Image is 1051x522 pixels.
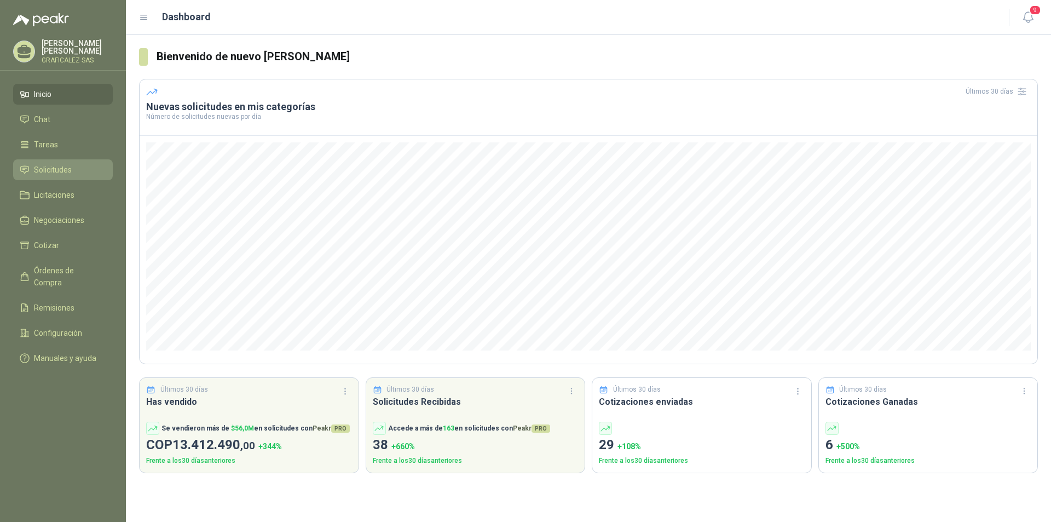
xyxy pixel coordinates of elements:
span: $ 56,0M [231,425,254,432]
p: 6 [825,435,1031,456]
p: Número de solicitudes nuevas por día [146,113,1031,120]
span: + 660 % [391,442,415,451]
h3: Bienvenido de nuevo [PERSON_NAME] [157,48,1038,65]
a: Licitaciones [13,185,113,205]
a: Inicio [13,84,113,105]
img: Logo peakr [13,13,69,26]
p: Se vendieron más de en solicitudes con [161,423,350,434]
span: 13.412.490 [172,437,255,452]
h3: Nuevas solicitudes en mis categorías [146,100,1031,113]
p: GRAFICALEZ SAS [42,57,113,64]
a: Tareas [13,134,113,155]
span: Licitaciones [34,189,74,201]
p: Últimos 30 días [839,385,887,395]
h3: Has vendido [146,395,352,409]
a: Órdenes de Compra [13,260,113,293]
span: Tareas [34,139,58,151]
a: Solicitudes [13,159,113,180]
p: 38 [373,435,579,456]
span: + 344 % [258,442,282,451]
p: Frente a los 30 días anteriores [599,456,805,466]
span: PRO [331,425,350,433]
a: Chat [13,109,113,130]
a: Remisiones [13,297,113,318]
span: Manuales y ayuda [34,352,96,364]
button: 9 [1018,8,1038,27]
h1: Dashboard [162,9,211,25]
p: Frente a los 30 días anteriores [146,456,352,466]
p: [PERSON_NAME] [PERSON_NAME] [42,39,113,55]
p: 29 [599,435,805,456]
span: PRO [532,425,550,433]
span: 163 [443,425,454,432]
span: ,00 [240,439,255,452]
span: Peakr [313,425,350,432]
a: Manuales y ayuda [13,348,113,369]
h3: Solicitudes Recibidas [373,395,579,409]
p: COP [146,435,352,456]
span: 9 [1029,5,1041,15]
p: Últimos 30 días [386,385,434,395]
h3: Cotizaciones enviadas [599,395,805,409]
span: + 500 % [836,442,860,451]
span: Órdenes de Compra [34,265,102,289]
span: Cotizar [34,239,59,251]
div: Últimos 30 días [966,83,1031,100]
a: Cotizar [13,235,113,256]
p: Últimos 30 días [613,385,661,395]
a: Configuración [13,323,113,343]
p: Últimos 30 días [160,385,208,395]
h3: Cotizaciones Ganadas [825,395,1031,409]
span: Solicitudes [34,164,72,176]
span: Chat [34,113,50,125]
p: Frente a los 30 días anteriores [373,456,579,466]
p: Accede a más de en solicitudes con [388,423,550,434]
span: Inicio [34,88,51,100]
a: Negociaciones [13,210,113,231]
span: Configuración [34,327,82,339]
p: Frente a los 30 días anteriores [825,456,1031,466]
span: Peakr [513,425,550,432]
span: Negociaciones [34,214,84,226]
span: + 108 % [617,442,641,451]
span: Remisiones [34,302,74,314]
